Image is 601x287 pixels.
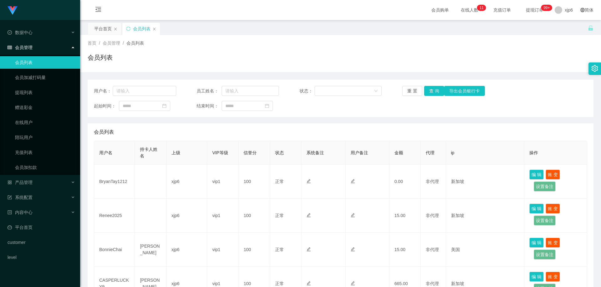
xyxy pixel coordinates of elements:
span: 用户名： [94,88,113,94]
i: 图标: setting [591,65,598,72]
span: VIP等级 [212,150,228,155]
i: 图标: global [580,8,585,12]
button: 账 变 [546,204,560,214]
i: 图标: close [114,27,117,31]
span: 非代理 [426,179,439,184]
p: 1 [481,5,484,11]
i: 图标: sync [126,27,131,31]
span: 用户备注 [351,150,368,155]
td: 100 [239,233,270,267]
a: 会员加扣款 [15,161,75,174]
span: 起始时间： [94,103,119,109]
a: 提现列表 [15,86,75,99]
span: 非代理 [426,247,439,252]
span: 内容中心 [8,210,33,215]
i: 图标: edit [306,247,311,251]
button: 重 置 [402,86,422,96]
a: 会员加减打码量 [15,71,75,84]
button: 编 辑 [529,170,544,180]
button: 编 辑 [529,238,544,248]
i: 图标: edit [306,213,311,217]
span: 产品管理 [8,180,33,185]
td: BryanTay1212 [94,165,135,199]
div: 平台首页 [94,23,112,35]
td: 0.00 [389,165,421,199]
span: 系统配置 [8,195,33,200]
sup: 11 [477,5,486,11]
sup: 209 [541,5,552,11]
button: 设置备注 [534,250,556,260]
div: 会员列表 [133,23,151,35]
span: 正常 [275,213,284,218]
a: 充值列表 [15,146,75,159]
i: 图标: appstore-o [8,180,12,185]
td: vip1 [207,165,239,199]
td: 100 [239,199,270,233]
td: 15.00 [389,199,421,233]
td: vip1 [207,233,239,267]
td: xjp6 [167,233,207,267]
button: 编 辑 [529,204,544,214]
i: 图标: table [8,45,12,50]
span: 非代理 [426,213,439,218]
a: 会员列表 [15,56,75,69]
a: 在线用户 [15,116,75,129]
i: 图标: edit [351,213,355,217]
i: 图标: edit [351,179,355,183]
a: 赠送彩金 [15,101,75,114]
span: 数据中心 [8,30,33,35]
a: 陪玩用户 [15,131,75,144]
a: customer [8,236,75,249]
span: 首页 [88,41,96,46]
img: logo.9652507e.png [8,6,18,15]
button: 编 辑 [529,272,544,282]
span: 上级 [172,150,180,155]
td: BonnieChai [94,233,135,267]
span: 非代理 [426,281,439,286]
i: 图标: calendar [265,104,269,108]
span: 会员管理 [8,45,33,50]
p: 1 [480,5,482,11]
button: 账 变 [546,272,560,282]
i: 图标: form [8,195,12,200]
button: 查 询 [424,86,444,96]
i: 图标: edit [351,281,355,285]
td: 新加坡 [446,199,525,233]
td: 100 [239,165,270,199]
a: 图标: dashboard平台首页 [8,221,75,234]
i: 图标: profile [8,210,12,215]
i: 图标: calendar [162,104,167,108]
i: 图标: unlock [588,25,593,31]
td: [PERSON_NAME] [135,233,166,267]
input: 请输入 [113,86,176,96]
span: 会员管理 [103,41,120,46]
span: 正常 [275,179,284,184]
a: level [8,251,75,264]
i: 图标: edit [306,179,311,183]
span: 持卡人姓名 [140,147,157,158]
span: 提现订单 [523,8,547,12]
h1: 会员列表 [88,53,113,62]
input: 请输入 [222,86,279,96]
span: 系统备注 [306,150,324,155]
span: 操作 [529,150,538,155]
span: / [99,41,100,46]
i: 图标: close [152,27,156,31]
i: 图标: menu-fold [88,0,109,20]
span: 状态 [275,150,284,155]
span: 用户名 [99,150,112,155]
span: 代理 [426,150,434,155]
td: 新加坡 [446,165,525,199]
td: vip1 [207,199,239,233]
span: 信誉分 [244,150,257,155]
span: 结束时间： [197,103,222,109]
i: 图标: check-circle-o [8,30,12,35]
span: 状态： [300,88,315,94]
span: 在线人数 [458,8,481,12]
span: 员工姓名： [197,88,222,94]
span: 正常 [275,281,284,286]
i: 图标: edit [351,247,355,251]
span: 会员列表 [126,41,144,46]
span: ip [451,150,455,155]
td: 美国 [446,233,525,267]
